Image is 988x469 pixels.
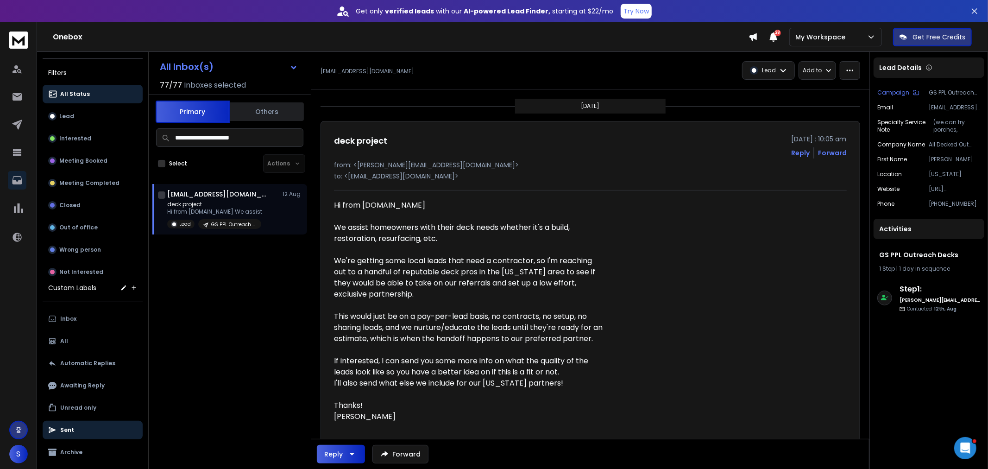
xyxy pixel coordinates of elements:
p: [DATE] : 10:05 am [791,134,847,144]
p: Phone [877,200,894,208]
button: Interested [43,129,143,148]
p: deck project [167,201,262,208]
strong: AI-powered Lead Finder, [464,6,550,16]
h3: Inboxes selected [184,80,246,91]
p: Hi from [DOMAIN_NAME] We assist [167,208,262,215]
p: Interested [59,135,91,142]
h6: [PERSON_NAME][EMAIL_ADDRESS][DOMAIN_NAME] [900,297,981,304]
span: 12th, Aug [934,305,957,312]
button: Out of office [43,218,143,237]
h1: Onebox [53,32,749,43]
button: Meeting Booked [43,152,143,170]
h1: GS PPL Outreach Decks [879,250,979,260]
p: My Workspace [795,32,849,42]
h1: All Inbox(s) [160,62,214,71]
p: Archive [60,449,82,456]
p: Not Interested [59,268,103,276]
h1: [EMAIL_ADDRESS][DOMAIN_NAME] [167,190,269,199]
button: Sent [43,421,143,439]
p: First Name [877,156,907,163]
p: (we can try porches, kitchens, fences, patios as well) [933,119,981,133]
p: [URL][DOMAIN_NAME] [929,185,981,193]
p: Wrong person [59,246,101,254]
p: GS PPL Outreach Decks [211,221,256,228]
button: Reply [317,445,365,463]
iframe: Intercom live chat [954,437,976,459]
button: Awaiting Reply [43,376,143,395]
button: Inbox [43,310,143,328]
button: Not Interested [43,263,143,281]
button: Others [230,101,304,122]
h1: deck project [334,134,387,147]
p: Meeting Completed [59,179,120,187]
p: Lead Details [879,63,922,72]
div: Hi from [DOMAIN_NAME] We assist homeowners with their deck needs whether it's a build, restoratio... [334,200,612,441]
span: 77 / 77 [160,80,182,91]
div: | [879,265,979,273]
p: [DATE] [581,102,600,110]
div: Forward [818,148,847,158]
p: [PERSON_NAME] [929,156,981,163]
p: Inbox [60,315,76,323]
button: Unread only [43,399,143,417]
p: Campaign [877,89,909,96]
p: to: <[EMAIL_ADDRESS][DOMAIN_NAME]> [334,171,847,181]
button: Closed [43,196,143,215]
div: Activities [874,219,984,239]
button: Primary [156,101,230,123]
p: 12 Aug [283,190,303,198]
h6: Step 1 : [900,284,981,295]
button: All [43,332,143,350]
p: Email [877,104,893,111]
p: Specialty Service Note [877,119,933,133]
p: website [877,185,900,193]
p: Awaiting Reply [60,382,105,389]
p: All Decked Out Contractors [929,141,981,148]
p: All [60,337,68,345]
button: Reply [791,148,810,158]
p: Company Name [877,141,925,148]
h3: Custom Labels [48,283,96,292]
p: [US_STATE] [929,171,981,178]
button: Automatic Replies [43,354,143,373]
button: Campaign [877,89,919,96]
button: S [9,445,28,463]
button: Forward [372,445,428,463]
p: Lead [179,221,191,228]
p: [EMAIL_ADDRESS][DOMAIN_NAME] [929,104,981,111]
button: Try Now [621,4,652,19]
p: Contacted [907,305,957,312]
p: All Status [60,90,90,98]
div: Reply [324,450,343,459]
p: location [877,171,902,178]
p: Automatic Replies [60,360,115,367]
button: Lead [43,107,143,126]
button: All Status [43,85,143,103]
p: Closed [59,202,81,209]
p: from: <[PERSON_NAME][EMAIL_ADDRESS][DOMAIN_NAME]> [334,160,847,170]
span: 1 day in sequence [899,265,950,273]
p: Get Free Credits [912,32,965,42]
p: GS PPL Outreach Decks [929,89,981,96]
button: Wrong person [43,241,143,259]
span: 1 Step [879,265,895,273]
p: Try Now [623,6,649,16]
img: logo [9,32,28,49]
button: Meeting Completed [43,174,143,192]
label: Select [169,160,187,167]
button: All Inbox(s) [152,57,305,76]
h3: Filters [43,66,143,79]
p: Unread only [60,404,96,412]
p: Get only with our starting at $22/mo [356,6,613,16]
p: [EMAIL_ADDRESS][DOMAIN_NAME] [321,68,414,75]
button: Archive [43,443,143,462]
p: Out of office [59,224,98,231]
p: Lead [59,113,74,120]
p: [PHONE_NUMBER] [929,200,981,208]
strong: verified leads [385,6,434,16]
p: Add to [803,67,822,74]
p: Lead [762,67,776,74]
